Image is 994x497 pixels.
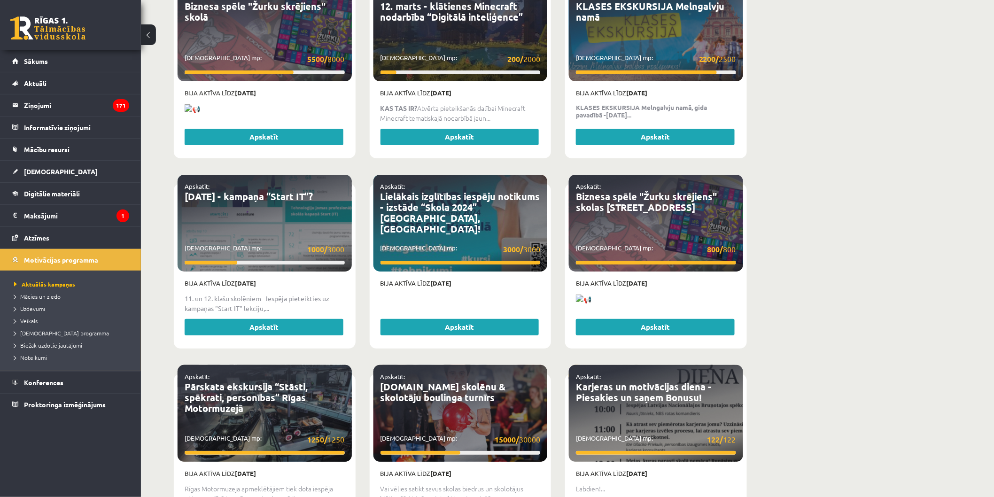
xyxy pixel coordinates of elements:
[185,182,210,190] a: Apskatīt:
[308,244,328,254] strong: 1000/
[495,435,519,444] strong: 15000/
[14,292,132,301] a: Mācies un ziedo
[14,353,132,362] a: Noteikumi
[14,329,109,337] span: [DEMOGRAPHIC_DATA] programma
[707,244,723,254] strong: 800/
[381,373,405,381] a: Apskatīt:
[14,280,75,288] span: Aktuālās kampaņas
[24,57,48,65] span: Sākums
[24,79,47,87] span: Aktuāli
[185,104,200,114] img: 📢
[185,190,313,202] a: [DATE] - kampaņa “Start IT”?
[12,227,129,248] a: Atzīmes
[24,189,80,198] span: Digitālie materiāli
[507,54,523,64] strong: 200/
[12,394,129,415] a: Proktoringa izmēģinājums
[185,53,345,65] p: [DEMOGRAPHIC_DATA] mp:
[14,305,45,312] span: Uzdevumi
[24,378,63,387] span: Konferences
[626,89,647,97] strong: [DATE]
[495,434,540,445] span: 30000
[14,293,61,300] span: Mācies un ziedo
[185,434,345,445] p: [DEMOGRAPHIC_DATA] mp:
[308,53,345,65] span: 8000
[185,243,345,255] p: [DEMOGRAPHIC_DATA] mp:
[24,167,98,176] span: [DEMOGRAPHIC_DATA]
[185,279,345,288] p: Bija aktīva līdz
[12,94,129,116] a: Ziņojumi171
[24,205,129,226] legend: Maksājumi
[235,469,256,477] strong: [DATE]
[185,319,343,336] a: Apskatīt
[381,129,539,146] a: Apskatīt
[24,400,106,409] span: Proktoringa izmēģinājums
[431,89,452,97] strong: [DATE]
[381,381,506,404] a: [DOMAIN_NAME] skolēnu & skolotāju boulinga turnīrs
[235,279,256,287] strong: [DATE]
[431,279,452,287] strong: [DATE]
[14,341,132,349] a: Biežāk uzdotie jautājumi
[12,249,129,271] a: Motivācijas programma
[381,434,541,445] p: [DEMOGRAPHIC_DATA] mp:
[235,89,256,97] strong: [DATE]
[185,88,345,98] p: Bija aktīva līdz
[699,53,736,65] span: 2500
[606,110,631,119] b: [DATE]...
[576,53,736,65] p: [DEMOGRAPHIC_DATA] mp:
[308,54,328,64] strong: 5500/
[576,129,735,146] a: Apskatīt
[503,243,540,255] span: 3000
[576,381,712,404] a: Karjeras un motivācijas diena - Piesakies un saņem Bonusu!
[14,304,132,313] a: Uzdevumi
[381,190,540,235] a: Lielākais izglītības iespēju notikums - izstāde “Skola 2024” [GEOGRAPHIC_DATA], [GEOGRAPHIC_DATA]!
[381,182,405,190] a: Apskatīt:
[14,354,47,361] span: Noteikumi
[24,256,98,264] span: Motivācijas programma
[576,182,601,190] a: Apskatīt:
[576,295,591,304] img: 📢
[381,103,541,123] p: Atvērta pieteikšanās dalībai Minecraft Minecraft tematiskajā nodarbībā jaun...
[626,279,647,287] strong: [DATE]
[12,72,129,94] a: Aktuāli
[576,279,736,288] p: Bija aktīva līdz
[576,190,717,213] a: Biznesa spēle "Žurku skrējiens" skolas [STREET_ADDRESS]
[116,210,129,222] i: 1
[503,244,523,254] strong: 3000/
[381,243,541,255] p: [DEMOGRAPHIC_DATA] mp:
[576,484,736,494] p: Labdien!...
[308,435,328,444] strong: 1250/
[14,317,132,325] a: Veikals
[14,342,82,349] span: Biežāk uzdotie jautājumi
[185,373,210,381] a: Apskatīt:
[185,294,329,312] strong: 11. un 12. klašu skolēniem - Iespēja pieteikties uz kampaņas "Start IT" lekciju,...
[24,145,70,154] span: Mācību resursi
[10,16,85,40] a: Rīgas 1. Tālmācības vidusskola
[381,88,541,98] p: Bija aktīva līdz
[14,329,132,337] a: [DEMOGRAPHIC_DATA] programma
[699,54,719,64] strong: 2200/
[14,280,132,288] a: Aktuālās kampaņas
[381,469,541,478] p: Bija aktīva līdz
[12,183,129,204] a: Digitālie materiāli
[381,279,541,288] p: Bija aktīva līdz
[24,94,129,116] legend: Ziņojumi
[14,317,38,325] span: Veikals
[12,116,129,138] a: Informatīvie ziņojumi
[576,469,736,478] p: Bija aktīva līdz
[12,161,129,182] a: [DEMOGRAPHIC_DATA]
[576,373,601,381] a: Apskatīt:
[707,243,736,255] span: 800
[24,116,129,138] legend: Informatīvie ziņojumi
[431,469,452,477] strong: [DATE]
[12,372,129,393] a: Konferences
[576,88,736,98] p: Bija aktīva līdz
[576,434,736,445] p: [DEMOGRAPHIC_DATA] mp:
[12,139,129,160] a: Mācību resursi
[576,243,736,255] p: [DEMOGRAPHIC_DATA] mp:
[381,319,539,336] a: Apskatīt
[185,381,308,414] a: Pārskata ekskursija “Stāsti, spēkrati, personības” Rīgas Motormuzejā
[381,104,418,112] b: KAS TAS IR?
[707,434,736,445] span: 122
[308,434,345,445] span: 1250
[576,103,707,119] strong: KLASES EKSKURSIJA Melngalvju namā, gida pavadībā -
